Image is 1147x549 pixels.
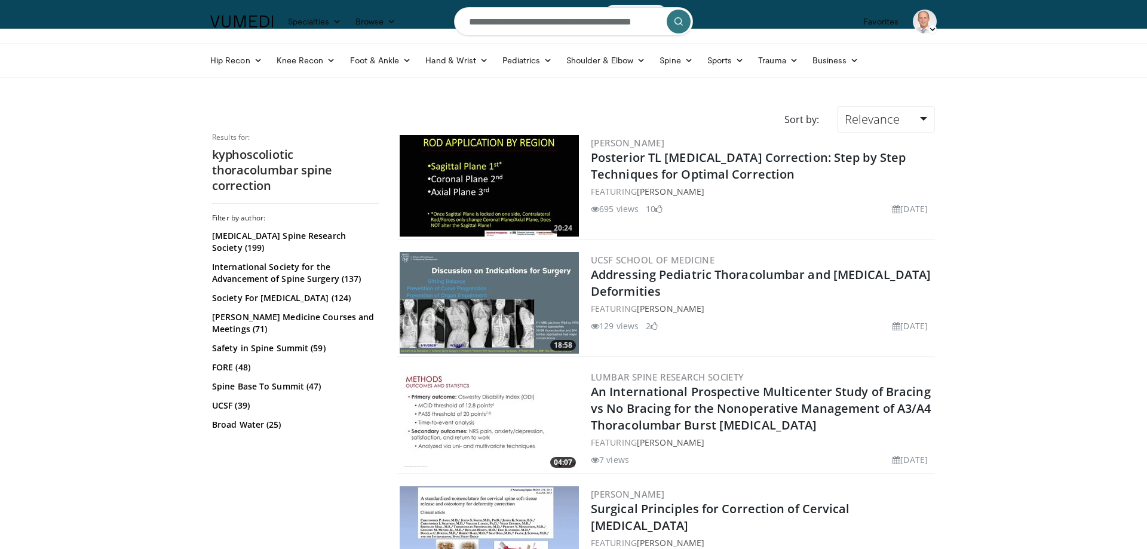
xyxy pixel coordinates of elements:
[591,203,639,215] li: 695 views
[400,369,579,471] a: 04:07
[212,342,376,354] a: Safety in Spine Summit (59)
[591,371,744,383] a: Lumbar Spine Research Society
[212,230,376,254] a: [MEDICAL_DATA] Spine Research Society (199)
[751,48,805,72] a: Trauma
[400,135,579,237] img: 97a71cdc-a086-4ecc-a0cd-608ea4665d55.300x170_q85_crop-smart_upscale.jpg
[591,302,933,315] div: FEATURING
[269,48,343,72] a: Knee Recon
[212,147,379,194] h2: kyphoscoliotic thoracolumbar spine correction
[637,186,704,197] a: [PERSON_NAME]
[400,369,579,471] img: 9af042e4-f4af-49e3-9a9f-d58c9cc0b877.300x170_q85_crop-smart_upscale.jpg
[400,252,579,354] img: cca19f59-277e-47f8-86ec-4786487f1b67.300x170_q85_crop-smart_upscale.jpg
[837,106,935,133] a: Relevance
[591,185,933,198] div: FEATURING
[559,48,652,72] a: Shoulder & Elbow
[212,213,379,223] h3: Filter by author:
[591,266,931,299] a: Addressing Pediatric Thoracolumbar and [MEDICAL_DATA] Deformities
[212,381,376,392] a: Spine Base To Summit (47)
[591,137,664,149] a: [PERSON_NAME]
[212,311,376,335] a: [PERSON_NAME] Medicine Courses and Meetings (71)
[454,7,693,36] input: Search topics, interventions
[212,400,376,412] a: UCSF (39)
[591,453,629,466] li: 7 views
[775,106,828,133] div: Sort by:
[550,457,576,468] span: 04:07
[637,437,704,448] a: [PERSON_NAME]
[591,536,933,549] div: FEATURING
[646,203,663,215] li: 10
[913,10,937,33] img: Avatar
[591,488,664,500] a: [PERSON_NAME]
[893,203,928,215] li: [DATE]
[281,10,348,33] a: Specialties
[893,320,928,332] li: [DATE]
[856,10,906,33] a: Favorites
[805,48,866,72] a: Business
[591,384,931,433] a: An International Prospective Multicenter Study of Bracing vs No Bracing for the Nonoperative Mana...
[210,16,274,27] img: VuMedi Logo
[591,320,639,332] li: 129 views
[700,48,752,72] a: Sports
[637,537,704,548] a: [PERSON_NAME]
[400,135,579,237] a: 20:24
[495,48,559,72] a: Pediatrics
[212,292,376,304] a: Society For [MEDICAL_DATA] (124)
[418,48,495,72] a: Hand & Wrist
[637,303,704,314] a: [PERSON_NAME]
[591,436,933,449] div: FEATURING
[212,361,376,373] a: FORE (48)
[343,48,419,72] a: Foot & Ankle
[591,501,850,533] a: Surgical Principles for Correction of Cervical [MEDICAL_DATA]
[348,10,403,33] a: Browse
[591,149,906,182] a: Posterior TL [MEDICAL_DATA] Correction: Step by Step Techniques for Optimal Correction
[212,419,376,431] a: Broad Water (25)
[400,252,579,354] a: 18:58
[646,320,658,332] li: 2
[591,254,714,266] a: UCSF School of Medicine
[550,340,576,351] span: 18:58
[652,48,700,72] a: Spine
[550,223,576,234] span: 20:24
[845,111,900,127] span: Relevance
[212,261,376,285] a: International Society for the Advancement of Spine Surgery (137)
[203,48,269,72] a: Hip Recon
[212,133,379,142] p: Results for:
[893,453,928,466] li: [DATE]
